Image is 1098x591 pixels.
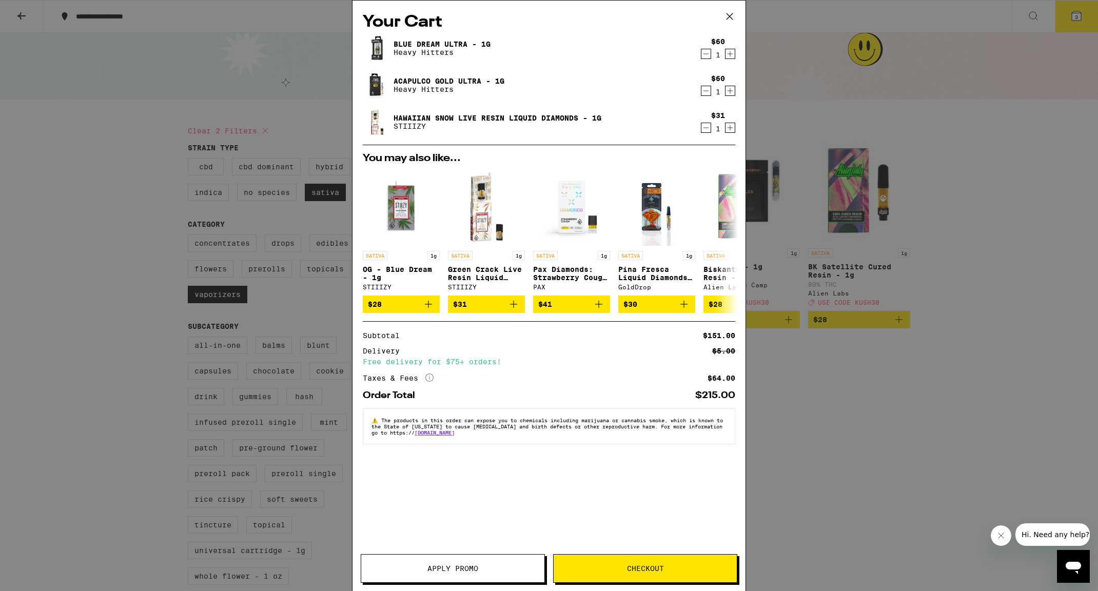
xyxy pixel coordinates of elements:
span: $31 [453,300,467,308]
div: $60 [711,74,725,83]
div: Order Total [363,391,422,400]
div: 1 [711,88,725,96]
button: Add to bag [448,295,525,313]
a: [DOMAIN_NAME] [415,429,455,436]
button: Add to bag [618,295,695,313]
a: Open page for Biskante Cured Resin - 1g from Alien Labs [703,169,780,295]
h2: Your Cart [363,11,735,34]
p: Biskante Cured Resin - 1g [703,265,780,282]
button: Increment [725,86,735,96]
p: 1g [598,251,610,260]
button: Checkout [553,554,737,583]
div: Subtotal [363,332,407,339]
span: ⚠️ [371,417,381,423]
img: GoldDrop - Pina Fresca Liquid Diamonds - 1g [626,169,688,246]
div: Free delivery for $75+ orders! [363,358,735,365]
button: Apply Promo [361,554,545,583]
img: Blue Dream Ultra - 1g [363,34,391,63]
button: Add to bag [533,295,610,313]
div: STIIIZY [363,284,440,290]
span: The products in this order can expose you to chemicals including marijuana or cannabis smoke, whi... [371,417,723,436]
div: Alien Labs [703,284,780,290]
div: $60 [711,37,725,46]
p: OG - Blue Dream - 1g [363,265,440,282]
a: Hawaiian Snow Live Resin Liquid Diamonds - 1g [394,114,601,122]
a: Open page for Green Crack Live Resin Liquid Diamonds - 1g from STIIIZY [448,169,525,295]
img: Hawaiian Snow Live Resin Liquid Diamonds - 1g [363,108,391,136]
div: $31 [711,111,725,120]
span: $28 [368,300,382,308]
p: SATIVA [448,251,473,260]
a: Acapulco Gold Ultra - 1g [394,77,504,85]
button: Add to bag [703,295,780,313]
img: PAX - Pax Diamonds: Strawberry Cough - 1g [533,169,610,246]
div: $64.00 [708,375,735,382]
span: Checkout [627,565,664,572]
div: $215.00 [695,391,735,400]
img: Acapulco Gold Ultra - 1g [363,71,391,100]
img: STIIIZY - Green Crack Live Resin Liquid Diamonds - 1g [448,169,525,246]
p: Heavy Hitters [394,48,491,56]
div: 1 [711,125,725,133]
h2: You may also like... [363,153,735,164]
button: Add to bag [363,295,440,313]
p: 1g [427,251,440,260]
button: Increment [725,49,735,59]
p: 1g [683,251,695,260]
a: Blue Dream Ultra - 1g [394,40,491,48]
span: $28 [709,300,722,308]
button: Decrement [701,49,711,59]
button: Decrement [701,123,711,133]
div: $5.00 [712,347,735,354]
p: SATIVA [533,251,558,260]
button: Increment [725,123,735,133]
span: Apply Promo [427,565,478,572]
div: Taxes & Fees [363,373,434,383]
iframe: Message from company [1015,523,1090,546]
div: PAX [533,284,610,290]
p: Pina Fresca Liquid Diamonds - 1g [618,265,695,282]
button: Decrement [701,86,711,96]
p: STIIIZY [394,122,601,130]
iframe: Close message [991,525,1011,546]
a: Open page for Pax Diamonds: Strawberry Cough - 1g from PAX [533,169,610,295]
p: SATIVA [703,251,728,260]
p: Green Crack Live Resin Liquid Diamonds - 1g [448,265,525,282]
div: Delivery [363,347,407,354]
a: Open page for OG - Blue Dream - 1g from STIIIZY [363,169,440,295]
div: GoldDrop [618,284,695,290]
img: Alien Labs - Biskante Cured Resin - 1g [703,169,780,246]
span: $41 [538,300,552,308]
a: Open page for Pina Fresca Liquid Diamonds - 1g from GoldDrop [618,169,695,295]
p: SATIVA [363,251,387,260]
p: Heavy Hitters [394,85,504,93]
div: $151.00 [703,332,735,339]
img: STIIIZY - OG - Blue Dream - 1g [363,169,440,246]
div: 1 [711,51,725,59]
iframe: Button to launch messaging window [1057,550,1090,583]
p: SATIVA [618,251,643,260]
p: Pax Diamonds: Strawberry Cough - 1g [533,265,610,282]
div: STIIIZY [448,284,525,290]
p: 1g [513,251,525,260]
span: $30 [623,300,637,308]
